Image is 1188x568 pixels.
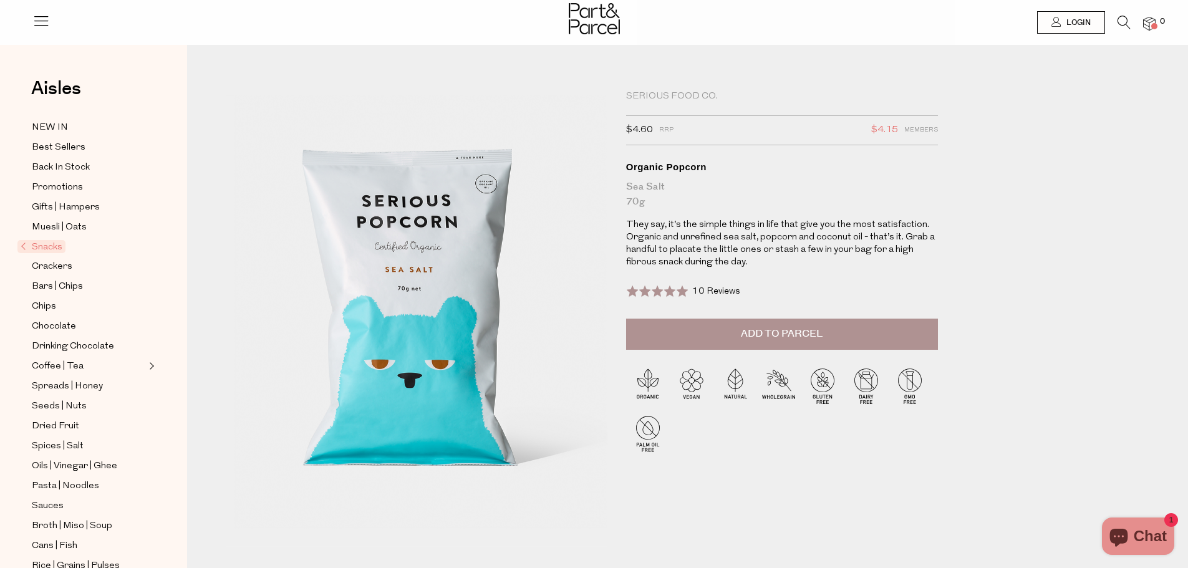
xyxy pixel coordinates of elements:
span: Promotions [32,180,83,195]
img: P_P-ICONS-Live_Bec_V11_Organic.svg [626,364,670,408]
a: Coffee | Tea [32,359,145,374]
span: 0 [1157,16,1168,27]
img: P_P-ICONS-Live_Bec_V11_Vegan.svg [670,364,713,408]
a: Bars | Chips [32,279,145,294]
a: Login [1037,11,1105,34]
span: Muesli | Oats [32,220,87,235]
a: 0 [1143,17,1156,30]
span: $4.15 [871,122,898,138]
a: Crackers [32,259,145,274]
span: Chips [32,299,56,314]
span: Gifts | Hampers [32,200,100,215]
span: Spreads | Honey [32,379,103,394]
button: Expand/Collapse Coffee | Tea [146,359,155,373]
span: Snacks [17,240,65,253]
span: Oils | Vinegar | Ghee [32,459,117,474]
span: $4.60 [626,122,653,138]
img: P_P-ICONS-Live_Bec_V11_Gluten_Free.svg [801,364,844,408]
span: Aisles [31,75,81,102]
p: They say, it’s the simple things in life that give you the most satisfaction. Organic and unrefin... [626,219,938,269]
a: Gifts | Hampers [32,200,145,215]
img: P_P-ICONS-Live_Bec_V11_GMO_Free.svg [888,364,932,408]
img: P_P-ICONS-Live_Bec_V11_Palm_Oil_Free.svg [626,412,670,455]
span: Login [1063,17,1091,28]
a: Sauces [32,498,145,514]
div: Serious Food Co. [626,90,938,103]
a: Pasta | Noodles [32,478,145,494]
span: RRP [659,122,674,138]
span: Add to Parcel [741,327,823,341]
a: Back In Stock [32,160,145,175]
span: Best Sellers [32,140,85,155]
a: Spices | Salt [32,438,145,454]
a: Chips [32,299,145,314]
a: Best Sellers [32,140,145,155]
span: Spices | Salt [32,439,84,454]
span: 10 Reviews [692,287,740,296]
a: Dried Fruit [32,418,145,434]
a: Snacks [21,239,145,254]
img: P_P-ICONS-Live_Bec_V11_Dairy_Free.svg [844,364,888,408]
span: Seeds | Nuts [32,399,87,414]
img: Organic Popcorn [225,95,607,547]
img: P_P-ICONS-Live_Bec_V11_Wholegrain.svg [757,364,801,408]
a: Seeds | Nuts [32,398,145,414]
div: Sea Salt 70g [626,180,938,209]
span: Broth | Miso | Soup [32,519,112,534]
span: Bars | Chips [32,279,83,294]
span: Members [904,122,938,138]
span: Crackers [32,259,72,274]
span: NEW IN [32,120,68,135]
img: Part&Parcel [569,3,620,34]
a: Aisles [31,79,81,110]
span: Sauces [32,499,64,514]
a: NEW IN [32,120,145,135]
span: Back In Stock [32,160,90,175]
span: Pasta | Noodles [32,479,99,494]
div: Organic Popcorn [626,161,938,173]
span: Cans | Fish [32,539,77,554]
span: Coffee | Tea [32,359,84,374]
a: Chocolate [32,319,145,334]
button: Add to Parcel [626,319,938,350]
a: Drinking Chocolate [32,339,145,354]
a: Spreads | Honey [32,378,145,394]
a: Oils | Vinegar | Ghee [32,458,145,474]
a: Promotions [32,180,145,195]
inbox-online-store-chat: Shopify online store chat [1098,517,1178,558]
img: P_P-ICONS-Live_Bec_V11_Natural.svg [713,364,757,408]
a: Cans | Fish [32,538,145,554]
span: Dried Fruit [32,419,79,434]
a: Broth | Miso | Soup [32,518,145,534]
a: Muesli | Oats [32,219,145,235]
span: Chocolate [32,319,76,334]
span: Drinking Chocolate [32,339,114,354]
